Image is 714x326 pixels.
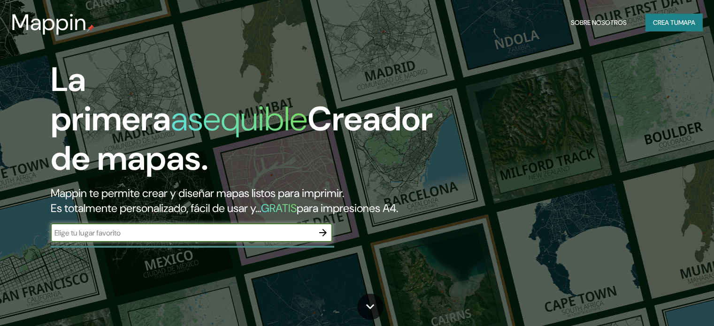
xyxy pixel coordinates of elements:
button: Crea tumapa [645,14,703,31]
font: Mappin [11,8,87,37]
iframe: Lanzador de widgets de ayuda [630,289,704,316]
font: Creador de mapas. [51,97,433,180]
font: Sobre nosotros [571,18,627,27]
input: Elige tu lugar favorito [51,227,314,238]
font: Es totalmente personalizado, fácil de usar y... [51,201,261,215]
font: mapa [678,18,695,27]
font: GRATIS [261,201,297,215]
img: pin de mapeo [87,24,94,32]
font: Mappin te permite crear y diseñar mapas listos para imprimir. [51,186,344,200]
font: para impresiones A4. [297,201,398,215]
font: asequible [171,97,307,141]
button: Sobre nosotros [567,14,630,31]
font: Crea tu [653,18,678,27]
font: La primera [51,58,171,141]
